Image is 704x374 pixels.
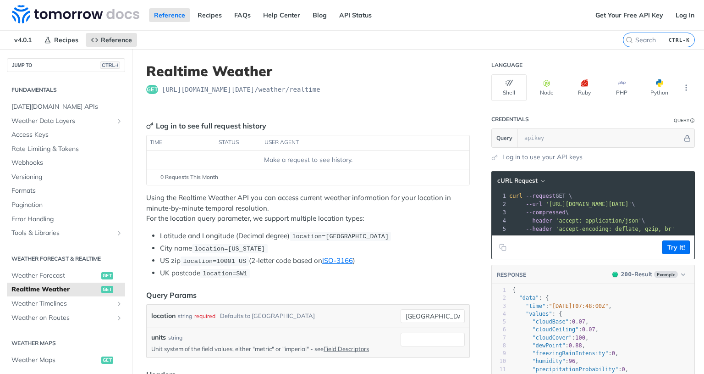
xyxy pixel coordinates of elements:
a: [DATE][DOMAIN_NAME] APIs [7,100,125,114]
button: cURL Request [494,176,548,185]
button: Show subpages for Weather on Routes [115,314,123,322]
span: cURL Request [497,177,538,184]
span: : , [512,335,588,341]
svg: Search [626,36,633,44]
span: --url [526,201,542,207]
span: : , [512,358,579,364]
div: 5 [492,225,507,233]
span: "humidity" [532,358,565,364]
span: GET \ [509,193,572,199]
label: units [151,333,166,342]
button: Query [492,129,517,147]
span: Query [496,134,512,142]
span: Recipes [54,36,78,44]
span: "precipitationProbability" [532,366,618,373]
a: ISO-3166 [322,256,353,265]
a: Pagination [7,198,125,212]
a: Log In [671,8,699,22]
a: Blog [308,8,332,22]
span: get [101,286,113,293]
div: Make a request to see history. [150,155,466,165]
span: "data" [519,295,539,301]
li: City name [160,243,470,254]
span: 200 [621,271,632,278]
span: "cloudBase" [532,318,568,325]
a: API Status [334,8,377,22]
span: Tools & Libraries [11,229,113,238]
div: Query Params [146,290,197,301]
span: Reference [101,36,132,44]
span: Pagination [11,201,123,210]
span: v4.0.1 [9,33,37,47]
button: 200200-ResultExample [608,270,690,279]
span: [DATE][DOMAIN_NAME] APIs [11,102,123,112]
th: time [147,135,215,150]
span: --compressed [526,209,566,216]
span: 0.07 [572,318,585,325]
button: PHP [604,74,639,101]
span: 0 [621,366,625,373]
h2: Weather Maps [7,339,125,347]
a: Error Handling [7,212,125,226]
div: 1 [492,286,506,294]
a: Weather Forecastget [7,269,125,283]
a: FAQs [229,8,256,22]
div: 3 [492,302,506,310]
th: status [215,135,261,150]
span: Rate Limiting & Tokens [11,145,123,154]
div: 4 [492,217,507,225]
div: Defaults to [GEOGRAPHIC_DATA] [220,309,315,323]
div: Language [491,61,522,69]
a: Reference [86,33,137,47]
span: Weather Forecast [11,271,99,280]
button: Show subpages for Tools & Libraries [115,229,123,237]
span: : , [512,326,599,333]
button: JUMP TOCTRL-/ [7,58,125,72]
span: location=SW1 [203,270,247,277]
div: 5 [492,318,506,326]
svg: Key [146,122,154,129]
a: Help Center [258,8,305,22]
span: 96 [569,358,575,364]
a: Get Your Free API Key [590,8,668,22]
div: string [168,334,182,342]
span: location=[GEOGRAPHIC_DATA] [292,233,389,240]
span: 200 [612,272,618,277]
p: Using the Realtime Weather API you can access current weather information for your location in mi... [146,193,470,224]
div: 6 [492,326,506,334]
div: 2 [492,294,506,302]
a: Weather TimelinesShow subpages for Weather Timelines [7,297,125,311]
svg: More ellipsis [682,84,690,92]
span: : , [512,342,585,349]
a: Recipes [39,33,83,47]
span: Weather Timelines [11,299,113,308]
button: RESPONSE [496,270,527,279]
h2: Weather Forecast & realtime [7,255,125,263]
span: Versioning [11,173,123,182]
a: Recipes [192,8,227,22]
button: Hide [682,134,692,143]
span: : , [512,318,588,325]
a: Versioning [7,170,125,184]
a: Rate Limiting & Tokens [7,142,125,156]
input: apikey [520,129,682,147]
span: Realtime Weather [11,285,99,294]
span: Error Handling [11,215,123,224]
div: required [194,309,215,323]
span: "dewPoint" [532,342,565,349]
span: : , [512,366,628,373]
span: 'accept-encoding: deflate, gzip, br' [555,226,675,232]
span: Weather on Routes [11,313,113,323]
span: : { [512,295,549,301]
div: 7 [492,334,506,342]
span: 'accept: application/json' [555,218,642,224]
div: Log in to see full request history [146,120,266,131]
span: "time" [526,303,545,309]
div: Query [674,117,689,124]
div: Credentials [491,116,529,123]
span: '[URL][DOMAIN_NAME][DATE]' [545,201,632,207]
kbd: CTRL-K [666,35,692,45]
a: Realtime Weatherget [7,283,125,296]
span: \ [509,201,635,207]
a: Weather on RoutesShow subpages for Weather on Routes [7,311,125,325]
